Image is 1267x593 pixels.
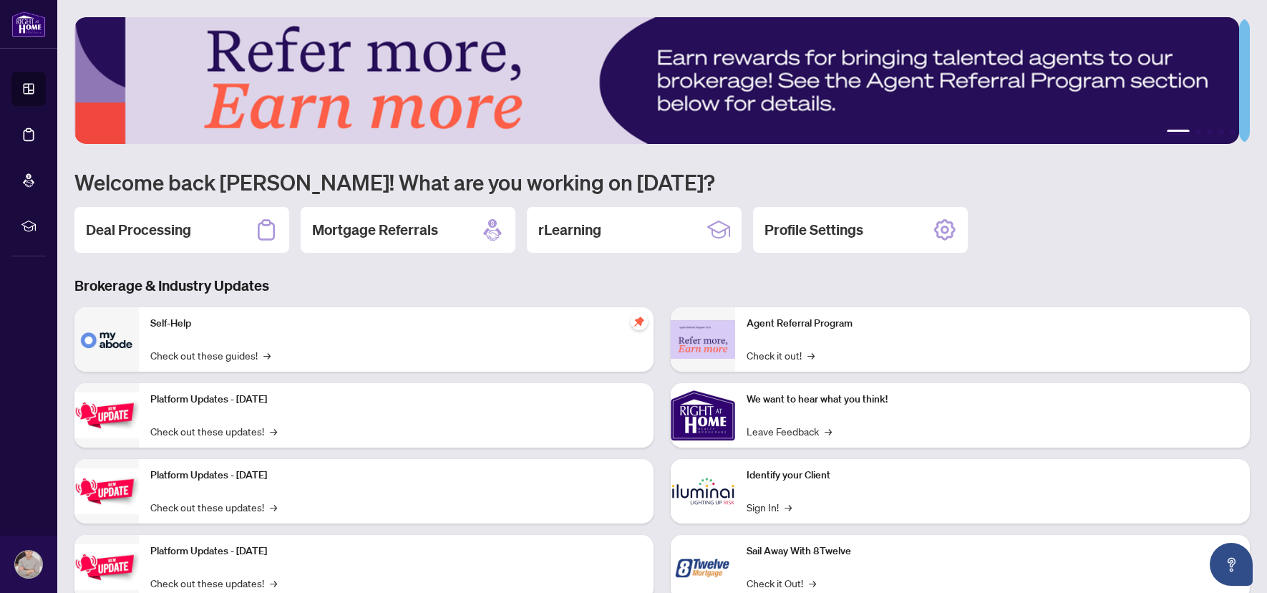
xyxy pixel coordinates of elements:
h2: Profile Settings [764,220,863,240]
a: Check it out!→ [747,347,815,363]
span: → [270,423,277,439]
button: 5 [1230,130,1236,135]
img: Platform Updates - July 21, 2025 [74,392,139,438]
img: Platform Updates - July 8, 2025 [74,468,139,514]
img: Agent Referral Program [671,320,735,360]
span: → [270,499,277,515]
span: → [270,575,277,591]
img: We want to hear what you think! [671,383,735,448]
img: Platform Updates - June 23, 2025 [74,544,139,589]
p: Platform Updates - [DATE] [150,544,642,559]
p: Identify your Client [747,468,1238,483]
span: → [263,347,271,363]
span: → [825,423,832,439]
button: 3 [1207,130,1213,135]
p: Self-Help [150,316,642,332]
img: Slide 0 [74,17,1239,144]
h2: Mortgage Referrals [312,220,438,240]
p: Agent Referral Program [747,316,1238,332]
img: Self-Help [74,307,139,372]
h3: Brokerage & Industry Updates [74,276,1250,296]
img: Identify your Client [671,459,735,524]
h2: rLearning [538,220,601,240]
a: Check out these updates!→ [150,499,277,515]
a: Check out these guides!→ [150,347,271,363]
span: → [785,499,792,515]
h1: Welcome back [PERSON_NAME]! What are you working on [DATE]? [74,168,1250,196]
a: Sign In!→ [747,499,792,515]
a: Check it Out!→ [747,575,816,591]
button: 4 [1218,130,1224,135]
p: Platform Updates - [DATE] [150,392,642,408]
a: Check out these updates!→ [150,575,277,591]
p: We want to hear what you think! [747,392,1238,408]
a: Leave Feedback→ [747,423,832,439]
p: Platform Updates - [DATE] [150,468,642,483]
span: → [809,575,816,591]
p: Sail Away With 8Twelve [747,544,1238,559]
img: logo [11,11,46,37]
button: 1 [1167,130,1190,135]
h2: Deal Processing [86,220,191,240]
img: Profile Icon [15,551,42,578]
span: → [807,347,815,363]
button: Open asap [1210,543,1253,586]
a: Check out these updates!→ [150,423,277,439]
button: 2 [1195,130,1201,135]
span: pushpin [631,313,648,330]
